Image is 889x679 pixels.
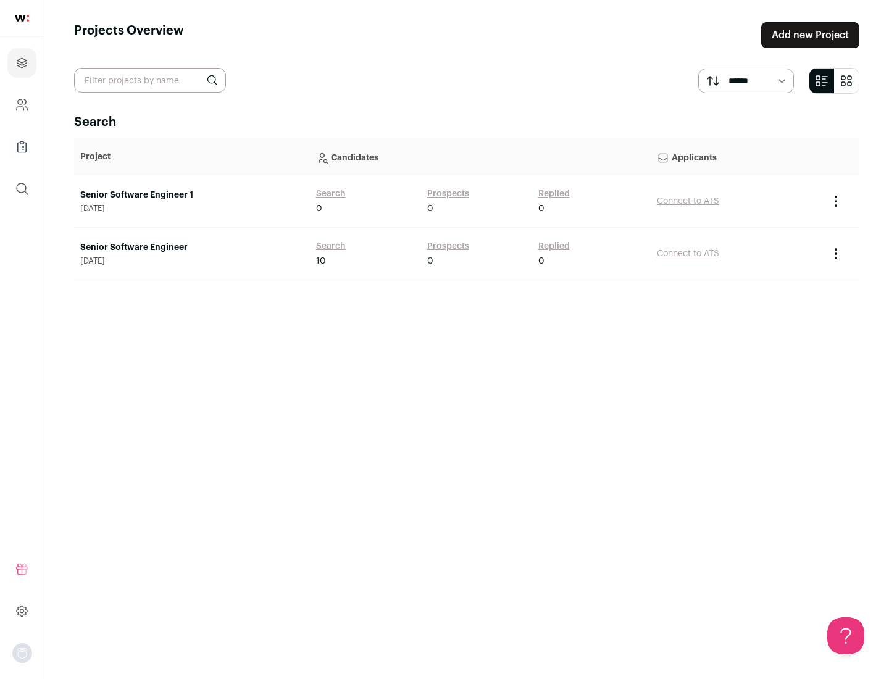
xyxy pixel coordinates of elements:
a: Projects [7,48,36,78]
span: 0 [538,202,545,215]
h2: Search [74,114,859,131]
button: Project Actions [828,246,843,261]
a: Prospects [427,188,469,200]
p: Candidates [316,144,645,169]
button: Project Actions [828,194,843,209]
a: Replied [538,188,570,200]
a: Search [316,240,346,252]
span: 0 [538,255,545,267]
p: Project [80,151,304,163]
span: 0 [427,202,433,215]
a: Senior Software Engineer 1 [80,189,304,201]
span: [DATE] [80,256,304,266]
a: Add new Project [761,22,859,48]
a: Company and ATS Settings [7,90,36,120]
a: Search [316,188,346,200]
a: Connect to ATS [657,249,719,258]
a: Senior Software Engineer [80,241,304,254]
span: 0 [316,202,322,215]
a: Prospects [427,240,469,252]
p: Applicants [657,144,816,169]
button: Open dropdown [12,643,32,663]
span: [DATE] [80,204,304,214]
a: Company Lists [7,132,36,162]
img: wellfound-shorthand-0d5821cbd27db2630d0214b213865d53afaa358527fdda9d0ea32b1df1b89c2c.svg [15,15,29,22]
img: nopic.png [12,643,32,663]
h1: Projects Overview [74,22,184,48]
a: Replied [538,240,570,252]
a: Connect to ATS [657,197,719,206]
input: Filter projects by name [74,68,226,93]
span: 0 [427,255,433,267]
span: 10 [316,255,326,267]
iframe: Toggle Customer Support [827,617,864,654]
